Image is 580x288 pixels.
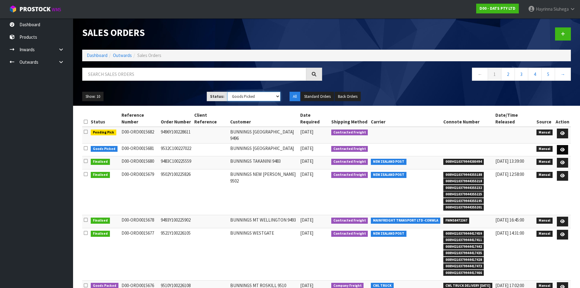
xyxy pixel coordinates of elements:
a: 1 [488,68,501,81]
h1: Sales Orders [82,27,322,38]
a: ← [472,68,488,81]
span: Hayrinna [536,6,553,12]
span: Finalised [91,159,110,165]
td: BUNNINGS WESTGATE [229,228,299,280]
nav: Page navigation [331,68,571,83]
td: BUNNINGS [GEOGRAPHIC_DATA] [229,143,299,156]
td: BUNNINGS TAKANINI 9483 [229,156,299,169]
span: NEW ZEALAND POST [371,159,406,165]
th: Source [535,110,554,127]
button: All [290,92,300,101]
span: Manual [536,218,553,224]
a: 3 [515,68,528,81]
a: 4 [528,68,542,81]
strong: D00 - DATS PTY LTD [480,6,515,11]
span: Pending Pick [91,130,116,136]
span: 00894210379944417459 [443,231,484,237]
a: D00 - DATS PTY LTD [476,4,519,13]
span: [DATE] 14:31:00 [495,230,524,236]
a: → [555,68,571,81]
span: 00894210379944417466 [443,270,484,276]
span: [DATE] [300,217,313,223]
span: 00894210379944355201 [443,204,484,211]
td: 9532C100227022 [159,143,193,156]
span: Finalised [91,172,110,178]
input: Search sales orders [82,68,306,81]
th: Customer [229,110,299,127]
td: 9502Y100225826 [159,169,193,215]
td: D00-ORD0015678 [120,215,159,228]
span: [DATE] [300,171,313,177]
span: 00894210379944355218 [443,178,484,184]
th: Client Reference [193,110,229,127]
td: BUNNINGS MT WELLINGTON 9493 [229,215,299,228]
span: [DATE] 13:39:00 [495,158,524,164]
td: 9483C100225559 [159,156,193,169]
td: D00-ORD0015677 [120,228,159,280]
span: Contracted Freight [331,146,368,152]
th: Carrier [369,110,442,127]
span: Manual [536,130,553,136]
th: Order Number [159,110,193,127]
span: Manual [536,231,553,237]
span: Manual [536,159,553,165]
span: [DATE] 16:45:00 [495,217,524,223]
span: [DATE] [300,158,313,164]
span: 00894210379944417473 [443,263,484,269]
td: BUNNINGS [GEOGRAPHIC_DATA] 9496 [229,127,299,143]
a: 5 [541,68,555,81]
span: Sales Orders [137,52,161,58]
span: Contracted Freight [331,130,368,136]
td: D00-ORD0015679 [120,169,159,215]
a: Dashboard [87,52,107,58]
td: BUNNINGS NEW [PERSON_NAME] 9502 [229,169,299,215]
span: Finalised [91,218,110,224]
span: [DATE] 12:58:00 [495,171,524,177]
span: [DATE] [300,230,313,236]
span: ProStock [19,5,51,13]
a: Outwards [113,52,132,58]
span: Manual [536,172,553,178]
span: 00894210379944417442 [443,244,484,250]
td: D00-ORD0015681 [120,143,159,156]
span: 00894210379944380494 [443,159,484,165]
span: 00894210379944355188 [443,172,484,178]
span: [DATE] [300,145,313,151]
span: 00894210379944355232 [443,185,484,191]
span: Contracted Freight [331,172,368,178]
th: Reference Number [120,110,159,127]
span: 00894210379944417411 [443,237,484,243]
button: Back Orders [335,92,361,101]
th: Connote Number [442,110,494,127]
th: Action [554,110,571,127]
span: Contracted Freight [331,218,368,224]
span: NEW ZEALAND POST [371,172,406,178]
button: Show: 10 [82,92,104,101]
span: 00894210379944417435 [443,250,484,256]
th: Shipping Method [330,110,370,127]
span: FWM58472367 [443,218,469,224]
td: 9521Y100226105 [159,228,193,280]
td: D00-ORD0015682 [120,127,159,143]
span: Siuhega [554,6,569,12]
span: MAINFREIGHT TRANSPORT LTD -CONWLA [371,218,440,224]
span: Finalised [91,231,110,237]
a: 2 [501,68,515,81]
span: Contracted Freight [331,231,368,237]
span: Contracted Freight [331,159,368,165]
span: NEW ZEALAND POST [371,231,406,237]
th: Date Required [299,110,330,127]
small: WMS [52,7,61,12]
td: D00-ORD0015680 [120,156,159,169]
img: cube-alt.png [9,5,17,13]
td: 9493Y100225902 [159,215,193,228]
th: Status [89,110,120,127]
span: Goods Picked [91,146,118,152]
span: [DATE] [300,129,313,135]
td: 9496Y100228611 [159,127,193,143]
span: Manual [536,146,553,152]
strong: Status: [210,94,224,99]
span: 00894210379944355195 [443,198,484,204]
span: 00894210379944355225 [443,191,484,197]
th: Date/Time Released [494,110,535,127]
